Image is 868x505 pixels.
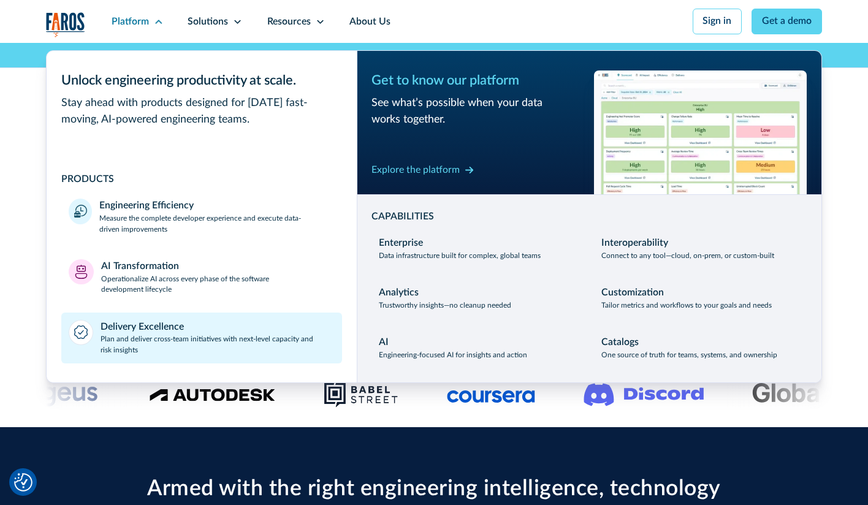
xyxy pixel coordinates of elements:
img: Logo of the analytics and reporting company Faros. [46,12,85,37]
p: Tailor metrics and workflows to your goals and needs [601,300,772,311]
a: EnterpriseData infrastructure built for complex, global teams [371,229,584,268]
div: Interoperability [601,236,668,251]
a: home [46,12,85,37]
a: CustomizationTailor metrics and workflows to your goals and needs [594,278,807,318]
img: Logo of the design software company Autodesk. [150,385,276,401]
div: Customization [601,286,664,300]
div: Get to know our platform [371,70,584,91]
div: Resources [267,15,311,29]
div: Enterprise [379,236,423,251]
p: Measure the complete developer experience and execute data-driven improvements [99,213,335,235]
img: Revisit consent button [14,473,32,492]
div: Platform [112,15,149,29]
img: Logo of the online learning platform Coursera. [447,384,535,403]
div: Explore the platform [371,163,460,178]
a: Get a demo [752,9,822,34]
div: PRODUCTS [61,172,342,187]
p: Connect to any tool—cloud, on-prem, or custom-built [601,251,774,262]
img: Workflow productivity trends heatmap chart [594,70,807,194]
a: AIEngineering-focused AI for insights and action [371,328,584,368]
a: CatalogsOne source of truth for teams, systems, and ownership [594,328,807,368]
a: Engineering EfficiencyMeasure the complete developer experience and execute data-driven improvements [61,191,342,242]
div: Solutions [188,15,228,29]
div: Analytics [379,286,419,300]
div: Catalogs [601,335,639,350]
a: AI TransformationOperationalize AI across every phase of the software development lifecycle [61,252,342,303]
div: AI [379,335,389,350]
p: Data infrastructure built for complex, global teams [379,251,541,262]
div: AI Transformation [101,259,179,274]
nav: Platform [46,43,821,383]
p: Operationalize AI across every phase of the software development lifecycle [101,274,335,296]
a: Sign in [693,9,742,34]
p: One source of truth for teams, systems, and ownership [601,350,777,361]
a: Explore the platform [371,161,474,180]
a: AnalyticsTrustworthy insights—no cleanup needed [371,278,584,318]
div: Unlock engineering productivity at scale. [61,70,342,91]
img: Babel Street logo png [324,379,398,408]
div: See what’s possible when your data works together. [371,95,584,127]
div: Engineering Efficiency [99,199,194,213]
div: CAPABILITIES [371,210,807,224]
p: Plan and deliver cross-team initiatives with next-level capacity and risk insights [101,334,335,356]
div: Stay ahead with products designed for [DATE] fast-moving, AI-powered engineering teams. [61,95,342,127]
a: InteroperabilityConnect to any tool—cloud, on-prem, or custom-built [594,229,807,268]
img: Logo of the communication platform Discord. [584,381,704,406]
p: Engineering-focused AI for insights and action [379,350,527,361]
button: Cookie Settings [14,473,32,492]
a: Delivery ExcellencePlan and deliver cross-team initiatives with next-level capacity and risk insi... [61,313,342,363]
div: Delivery Excellence [101,320,184,335]
p: Trustworthy insights—no cleanup needed [379,300,511,311]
